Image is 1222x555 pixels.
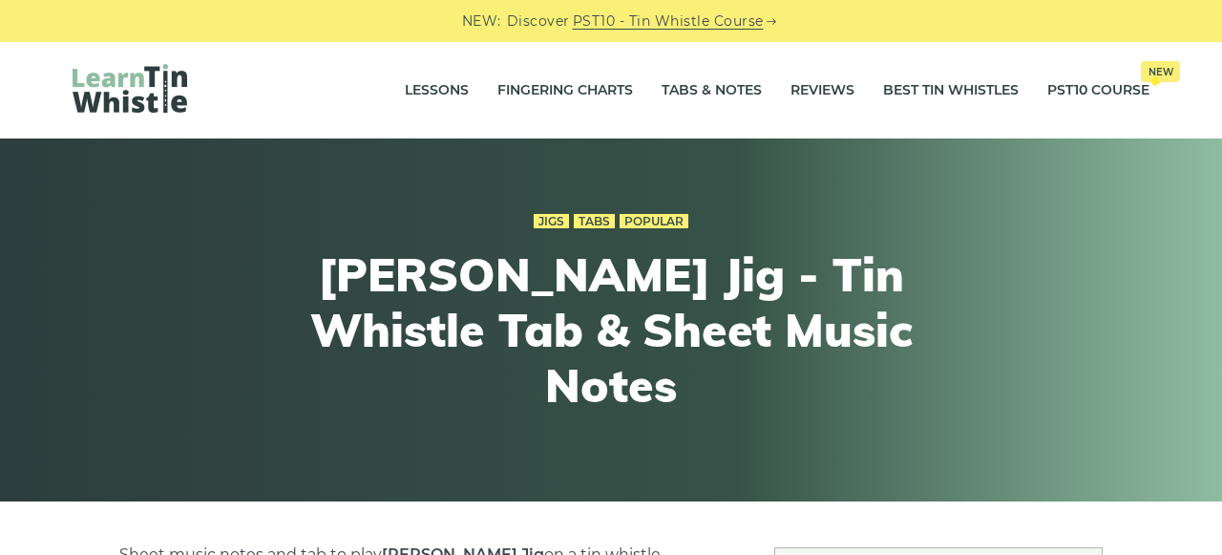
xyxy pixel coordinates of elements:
[497,67,633,115] a: Fingering Charts
[1141,61,1180,82] span: New
[790,67,854,115] a: Reviews
[574,214,615,229] a: Tabs
[534,214,569,229] a: Jigs
[1047,67,1149,115] a: PST10 CourseNew
[620,214,688,229] a: Popular
[883,67,1019,115] a: Best Tin Whistles
[73,64,187,113] img: LearnTinWhistle.com
[405,67,469,115] a: Lessons
[662,67,762,115] a: Tabs & Notes
[260,247,962,413] h1: [PERSON_NAME] Jig - Tin Whistle Tab & Sheet Music Notes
